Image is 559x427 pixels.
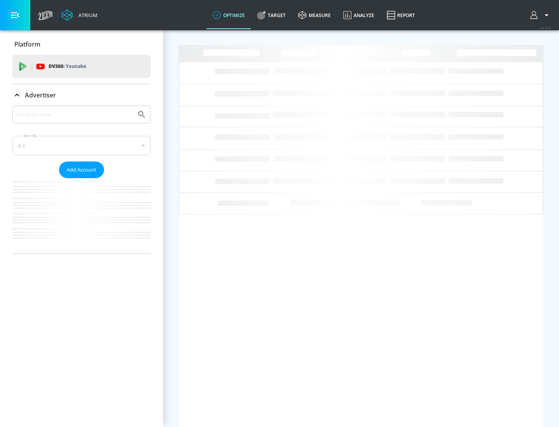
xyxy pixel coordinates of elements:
button: Add Account [59,161,104,178]
div: A-Z [12,136,151,155]
div: Platform [12,33,151,55]
p: Platform [14,40,40,49]
div: DV360: Youtube [12,55,151,78]
div: Advertiser [12,106,151,253]
p: Youtube [66,62,86,70]
p: Advertiser [25,91,56,99]
div: Advertiser [12,84,151,106]
label: Sort By [22,133,39,138]
a: Target [251,1,292,29]
a: optimize [207,1,251,29]
span: v 4.32.0 [540,26,551,30]
nav: list of Advertiser [12,178,151,253]
a: Report [380,1,421,29]
a: Atrium [61,9,97,21]
p: DV360: [49,62,86,71]
a: Analyze [337,1,380,29]
a: measure [292,1,337,29]
input: Search by name [16,109,133,120]
span: Add Account [67,165,96,174]
div: Atrium [75,12,97,19]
